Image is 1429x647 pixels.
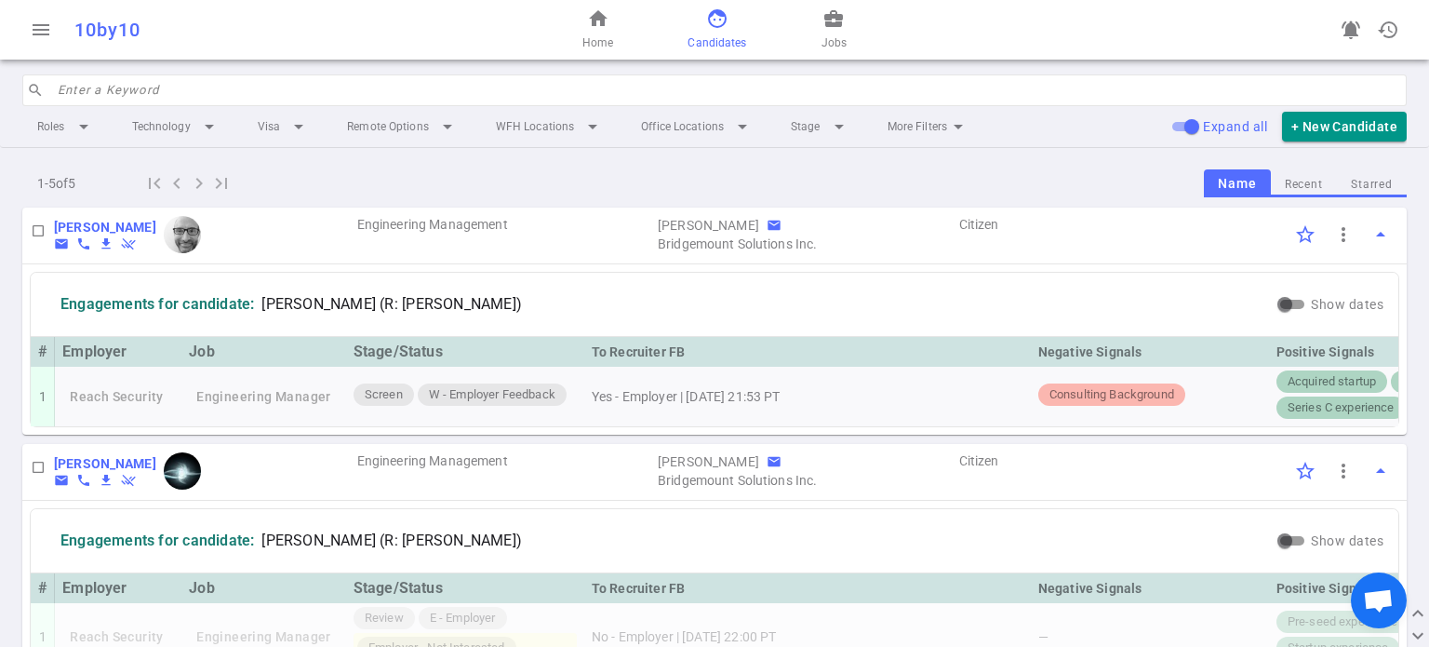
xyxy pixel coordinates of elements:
[767,454,781,469] span: email
[1271,172,1337,197] button: Recent
[1038,627,1262,646] div: —
[99,236,114,251] button: Download resume
[582,7,613,52] a: Home
[22,110,110,143] li: Roles
[99,473,114,488] i: file_download
[1332,460,1355,482] span: more_vert
[55,573,181,603] th: Employer
[1311,533,1383,548] span: Show dates
[1286,452,1325,491] div: Click to Starred
[658,471,955,490] span: Agency
[658,216,759,235] div: Recruiter
[121,473,136,488] span: remove_done
[421,386,563,404] span: W - Employer Feedback
[54,456,156,471] b: [PERSON_NAME]
[1042,386,1182,404] span: Consulting Background
[957,444,1259,491] td: Visa
[31,337,55,367] th: #
[31,367,55,426] td: 1
[76,473,91,488] button: Copy Candidate phone
[121,473,136,488] button: Withdraw candidate
[22,168,143,198] div: 1 - 5 of 5
[1203,119,1267,134] span: Expand all
[1038,577,1262,600] div: Negative Signals
[1407,602,1429,625] button: expand_less
[54,218,156,236] a: Go to Edit
[688,34,746,52] span: Candidates
[1337,172,1407,197] button: Starred
[54,473,69,488] button: Copy Candidate email
[99,236,114,251] i: file_download
[355,208,657,254] td: Roles
[957,208,1259,254] td: Visa
[1362,452,1399,490] button: Toggle Expand/Collapse
[99,473,114,488] button: Download resume
[181,337,346,367] th: Job
[821,7,847,52] a: Jobs
[481,110,619,143] li: WFH Locations
[261,295,522,314] span: [PERSON_NAME] (R: [PERSON_NAME])
[181,573,346,603] th: Job
[27,82,44,99] span: search
[822,7,845,30] span: business_center
[1311,297,1383,312] span: Show dates
[1407,625,1429,647] button: expand_more
[1369,460,1392,482] span: arrow_drop_up
[1332,223,1355,246] span: more_vert
[776,110,865,143] li: Stage
[1369,11,1407,48] button: Open history
[55,337,181,367] th: Employer
[30,19,52,41] span: menu
[357,610,411,627] span: Review
[1280,373,1383,391] span: Acquired startup
[54,220,156,235] b: [PERSON_NAME]
[31,573,55,603] th: #
[346,337,584,367] th: Stage/Status
[1280,613,1406,631] span: Pre-seed experience
[1280,399,1402,417] span: Series C experience
[821,34,847,52] span: Jobs
[1282,112,1407,142] button: + New Candidate
[873,110,984,143] li: More Filters
[1258,444,1407,491] td: Options
[1286,215,1325,254] div: Click to Starred
[121,236,136,251] span: remove_done
[117,110,235,143] li: Technology
[74,19,469,41] div: 10by10
[658,235,955,253] span: Agency
[346,573,584,603] th: Stage/Status
[582,34,613,52] span: Home
[54,236,69,251] button: Copy Candidate email
[584,367,1031,426] td: Yes - Employer | [DATE] 21:53 PT
[592,577,1023,600] div: To Recruiter FB
[1351,573,1407,628] a: Open chat
[658,452,759,471] div: Recruiter
[626,110,768,143] li: Office Locations
[355,444,657,491] td: Roles
[261,532,522,550] span: [PERSON_NAME] (R: [PERSON_NAME])
[1362,216,1399,253] button: Toggle Expand/Collapse
[587,7,609,30] span: home
[121,236,136,251] button: Withdraw candidate
[60,295,254,314] div: Engagements for candidate:
[60,532,254,550] div: Engagements for candidate:
[76,236,91,251] span: phone
[22,11,60,48] button: Open menu
[422,610,503,627] span: E - Employer
[164,216,201,253] img: 3d427e2d773d036803f7a4fc19e94910
[1038,341,1262,363] div: Negative Signals
[706,7,728,30] span: face
[1377,19,1399,41] span: history
[357,386,410,404] span: Screen
[332,110,474,143] li: Remote Options
[54,473,69,488] span: email
[164,452,201,490] img: 91f4ade20686b5659d8e4ce17c062658
[767,454,781,469] button: Copy Recruiter email
[243,110,325,143] li: Visa
[76,236,91,251] button: Copy Candidate phone
[76,473,91,488] span: phone
[54,454,156,473] a: Go to Edit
